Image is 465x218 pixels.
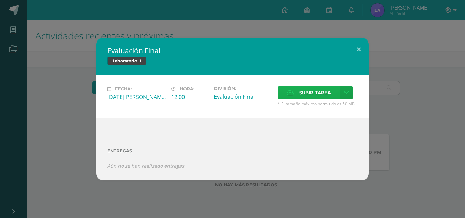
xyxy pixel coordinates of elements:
span: Subir tarea [299,86,331,99]
span: Laboratorio II [107,57,146,65]
span: * El tamaño máximo permitido es 50 MB [278,101,358,107]
div: Evaluación Final [214,93,272,100]
label: Entregas [107,148,358,153]
label: División: [214,86,272,91]
i: Aún no se han realizado entregas [107,163,184,169]
span: Fecha: [115,86,132,91]
div: 12:00 [171,93,208,101]
div: [DATE][PERSON_NAME] [107,93,166,101]
button: Close (Esc) [349,38,369,61]
span: Hora: [180,86,194,91]
h2: Evaluación Final [107,46,358,55]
